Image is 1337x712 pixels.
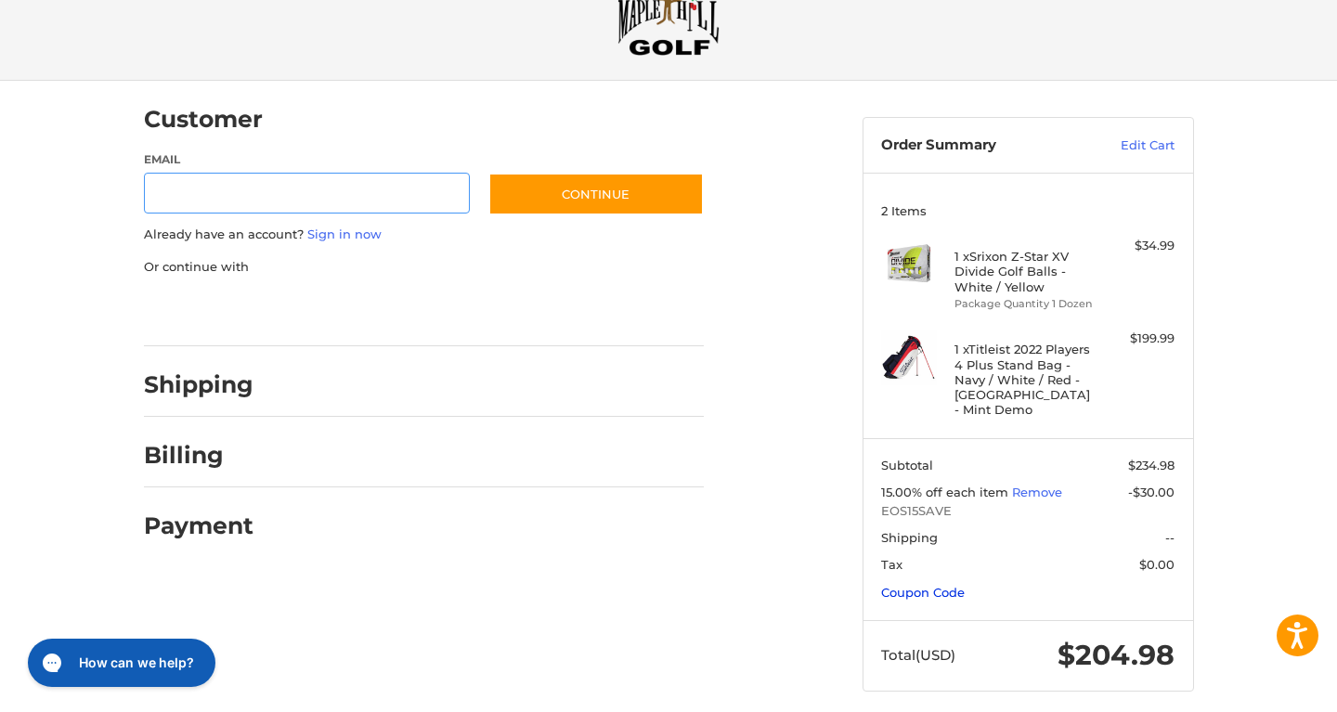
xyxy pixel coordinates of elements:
[1165,530,1175,545] span: --
[137,294,277,328] iframe: PayPal-paypal
[144,370,253,399] h2: Shipping
[452,294,591,328] iframe: PayPal-venmo
[144,258,704,277] p: Or continue with
[881,646,955,664] span: Total (USD)
[144,226,704,244] p: Already have an account?
[488,173,704,215] button: Continue
[1139,557,1175,572] span: $0.00
[1081,136,1175,155] a: Edit Cart
[295,294,435,328] iframe: PayPal-paylater
[1128,485,1175,499] span: -$30.00
[144,105,263,134] h2: Customer
[144,151,471,168] label: Email
[881,136,1081,155] h3: Order Summary
[881,485,1012,499] span: 15.00% off each item
[1012,485,1062,499] a: Remove
[144,511,253,540] h2: Payment
[1128,458,1175,473] span: $234.98
[881,585,965,600] a: Coupon Code
[1101,237,1175,255] div: $34.99
[954,249,1097,294] h4: 1 x Srixon Z-Star XV Divide Golf Balls - White / Yellow
[1101,330,1175,348] div: $199.99
[954,342,1097,417] h4: 1 x Titleist 2022 Players 4 Plus Stand Bag - Navy / White / Red - [GEOGRAPHIC_DATA] - Mint Demo
[19,632,222,693] iframe: Gorgias live chat messenger
[881,530,938,545] span: Shipping
[307,227,382,241] a: Sign in now
[881,502,1175,521] span: EOS15SAVE
[1058,638,1175,672] span: $204.98
[881,203,1175,218] h3: 2 Items
[954,296,1097,312] li: Package Quantity 1 Dozen
[144,441,253,470] h2: Billing
[881,458,933,473] span: Subtotal
[881,557,902,572] span: Tax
